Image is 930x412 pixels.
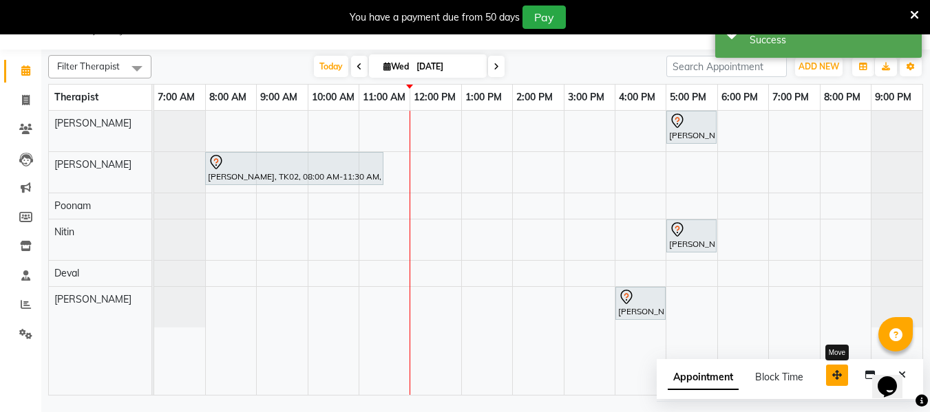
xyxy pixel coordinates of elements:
[522,6,566,29] button: Pay
[799,61,839,72] span: ADD NEW
[821,87,864,107] a: 8:00 PM
[206,87,250,107] a: 8:00 AM
[872,357,916,398] iframe: chat widget
[617,289,664,318] div: [PERSON_NAME], TK04, 04:00 PM-05:00 PM, Deep Tissue Massage With Wintergreen Oil 60 Min
[750,33,911,47] div: Success
[871,87,915,107] a: 9:00 PM
[314,56,348,77] span: Today
[668,113,715,142] div: [PERSON_NAME], TK03, 05:00 PM-06:00 PM, Deep Tissue Massage With Wintergreen Oil 60 Min
[154,87,198,107] a: 7:00 AM
[54,199,91,212] span: Poonam
[410,87,459,107] a: 12:00 PM
[755,371,803,383] span: Block Time
[795,57,843,76] button: ADD NEW
[564,87,608,107] a: 3:00 PM
[666,56,787,77] input: Search Appointment
[54,91,98,103] span: Therapist
[350,10,520,25] div: You have a payment due from 50 days
[615,87,659,107] a: 4:00 PM
[54,117,131,129] span: [PERSON_NAME]
[207,154,382,183] div: [PERSON_NAME], TK02, 08:00 AM-11:30 AM, Soothing Head, Neck And Shoulder Massage,Refreshing Foot ...
[54,267,79,279] span: Deval
[54,293,131,305] span: [PERSON_NAME]
[668,221,715,250] div: [PERSON_NAME], TK03, 05:00 PM-06:00 PM, Deep Tissue Massage With Wintergreen Oil 60 Min
[54,226,74,238] span: Nitin
[825,345,849,360] div: Move
[359,87,409,107] a: 11:00 AM
[513,87,556,107] a: 2:00 PM
[308,87,358,107] a: 10:00 AM
[668,365,739,390] span: Appointment
[412,56,481,77] input: 2025-09-03
[718,87,761,107] a: 6:00 PM
[257,87,301,107] a: 9:00 AM
[666,87,710,107] a: 5:00 PM
[769,87,812,107] a: 7:00 PM
[380,61,412,72] span: Wed
[462,87,505,107] a: 1:00 PM
[57,61,120,72] span: Filter Therapist
[54,158,131,171] span: [PERSON_NAME]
